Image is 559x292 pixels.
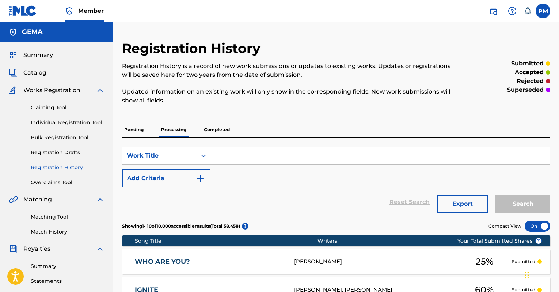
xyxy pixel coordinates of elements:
[9,195,18,204] img: Matching
[122,147,550,217] form: Search Form
[512,258,535,265] p: Submitted
[31,149,104,156] a: Registration Drafts
[31,104,104,111] a: Claiming Tool
[31,262,104,270] a: Summary
[122,87,452,105] p: Updated information on an existing work will only show in the corresponding fields. New work subm...
[9,68,46,77] a: CatalogCatalog
[23,195,52,204] span: Matching
[9,28,18,37] img: Accounts
[486,4,501,18] a: Public Search
[9,51,18,60] img: Summary
[488,223,521,230] span: Compact View
[159,122,189,137] p: Processing
[31,119,104,126] a: Individual Registration Tool
[135,258,284,266] a: WHO ARE YOU?
[202,122,232,137] p: Completed
[476,255,493,268] span: 25 %
[122,40,264,57] h2: Registration History
[9,5,37,16] img: MLC Logo
[31,179,104,186] a: Overclaims Tool
[31,277,104,285] a: Statements
[9,244,18,253] img: Royalties
[122,62,452,79] p: Registration History is a record of new work submissions or updates to existing works. Updates or...
[96,244,104,253] img: expand
[511,59,544,68] p: submitted
[294,258,457,266] div: [PERSON_NAME]
[122,223,240,230] p: Showing 1 - 10 of 10.000 accessible results (Total 58.458 )
[31,228,104,236] a: Match History
[524,7,531,15] div: Notifications
[127,151,193,160] div: Work Title
[23,86,80,95] span: Works Registration
[9,68,18,77] img: Catalog
[23,68,46,77] span: Catalog
[135,237,317,245] div: Song Title
[505,4,520,18] div: Help
[96,195,104,204] img: expand
[522,257,559,292] iframe: Chat Widget
[317,237,480,245] div: Writers
[522,257,559,292] div: Chat-Widget
[536,238,541,244] span: ?
[23,244,50,253] span: Royalties
[122,169,210,187] button: Add Criteria
[22,28,43,36] h5: GEMA
[9,86,18,95] img: Works Registration
[122,122,146,137] p: Pending
[242,223,248,230] span: ?
[31,213,104,221] a: Matching Tool
[525,264,529,286] div: Ziehen
[9,51,53,60] a: SummarySummary
[508,7,517,15] img: help
[437,195,488,213] button: Export
[31,134,104,141] a: Bulk Registration Tool
[31,164,104,171] a: Registration History
[65,7,74,15] img: Top Rightsholder
[536,4,550,18] div: User Menu
[23,51,53,60] span: Summary
[78,7,104,15] span: Member
[489,7,498,15] img: search
[196,174,205,183] img: 9d2ae6d4665cec9f34b9.svg
[517,77,544,86] p: rejected
[539,186,559,245] iframe: Resource Center
[515,68,544,77] p: accepted
[507,86,544,94] p: superseded
[96,86,104,95] img: expand
[457,237,542,245] span: Your Total Submitted Shares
